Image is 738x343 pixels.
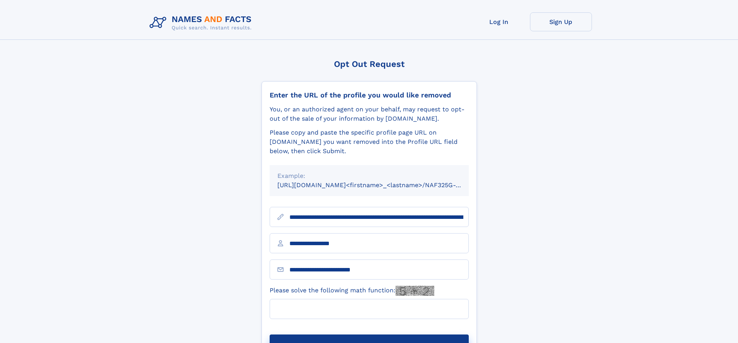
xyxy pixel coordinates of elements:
label: Please solve the following math function: [270,286,434,296]
div: You, or an authorized agent on your behalf, may request to opt-out of the sale of your informatio... [270,105,469,123]
div: Opt Out Request [261,59,477,69]
div: Please copy and paste the specific profile page URL on [DOMAIN_NAME] you want removed into the Pr... [270,128,469,156]
div: Enter the URL of the profile you would like removed [270,91,469,99]
a: Sign Up [530,12,592,31]
a: Log In [468,12,530,31]
small: [URL][DOMAIN_NAME]<firstname>_<lastname>/NAF325G-xxxxxxxx [277,181,483,189]
div: Example: [277,171,461,181]
img: Logo Names and Facts [146,12,258,33]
